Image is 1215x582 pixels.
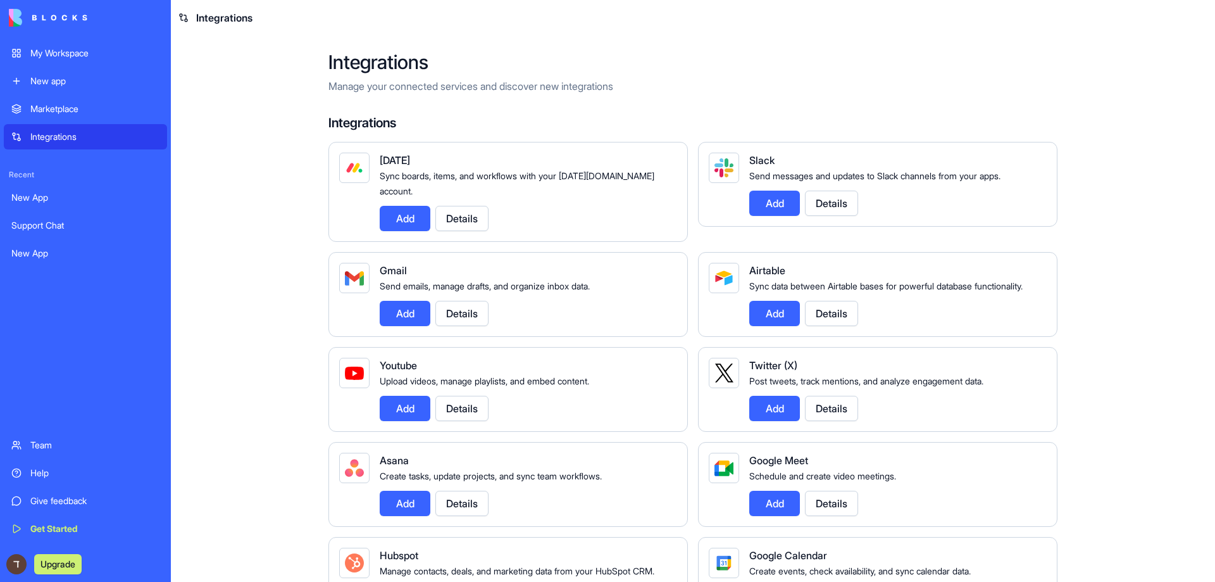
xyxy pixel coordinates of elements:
button: Details [435,491,489,516]
button: Add [749,396,800,421]
button: Add [380,301,430,326]
span: Integrations [196,10,252,25]
span: Asana [380,454,409,467]
h2: Integrations [328,51,1057,73]
button: Add [749,491,800,516]
span: Recent [4,170,167,180]
div: Get Started [30,522,159,535]
button: Add [749,191,800,216]
span: Schedule and create video meetings. [749,471,896,481]
a: My Workspace [4,41,167,66]
button: Add [380,206,430,231]
span: Slack [749,154,775,167]
span: Upload videos, manage playlists, and embed content. [380,376,589,386]
a: Marketplace [4,96,167,122]
p: Manage your connected services and discover new integrations [328,79,1057,94]
span: Create events, check availability, and sync calendar data. [749,566,971,576]
h4: Integrations [328,114,1057,132]
span: [DATE] [380,154,410,167]
img: logo [9,9,87,27]
div: New app [30,75,159,87]
button: Add [749,301,800,326]
button: Add [380,491,430,516]
span: Airtable [749,264,785,277]
img: ACg8ocK6-HCFhYZYZXS4j9vxc9fvCo-snIC4PGomg_KXjjGNFaHNxw=s96-c [6,554,27,574]
div: Marketplace [30,103,159,115]
span: Google Calendar [749,549,827,562]
div: New App [11,247,159,260]
div: Support Chat [11,219,159,232]
a: Integrations [4,124,167,149]
span: Send emails, manage drafts, and organize inbox data. [380,281,590,291]
a: New App [4,185,167,210]
a: Team [4,433,167,458]
span: Hubspot [380,549,418,562]
button: Details [805,301,858,326]
button: Details [805,396,858,421]
button: Details [435,301,489,326]
span: Create tasks, update projects, and sync team workflows. [380,471,602,481]
a: Help [4,460,167,486]
button: Upgrade [34,554,82,574]
span: Google Meet [749,454,808,467]
button: Details [435,206,489,231]
span: Twitter (X) [749,359,797,372]
div: Help [30,467,159,479]
span: Gmail [380,264,407,277]
a: New app [4,68,167,94]
a: Get Started [4,516,167,541]
div: Integrations [30,130,159,143]
span: Sync boards, items, and workflows with your [DATE][DOMAIN_NAME] account. [380,170,654,196]
span: Sync data between Airtable bases for powerful database functionality. [749,281,1023,291]
div: Give feedback [30,495,159,507]
div: Team [30,439,159,452]
span: Post tweets, track mentions, and analyze engagement data. [749,376,983,386]
button: Details [435,396,489,421]
button: Details [805,191,858,216]
a: New App [4,241,167,266]
span: Youtube [380,359,417,372]
button: Add [380,396,430,421]
span: Manage contacts, deals, and marketing data from your HubSpot CRM. [380,566,654,576]
button: Details [805,491,858,516]
span: Send messages and updates to Slack channels from your apps. [749,170,1000,181]
a: Upgrade [34,557,82,570]
a: Give feedback [4,488,167,514]
div: New App [11,191,159,204]
a: Support Chat [4,213,167,238]
div: My Workspace [30,47,159,60]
